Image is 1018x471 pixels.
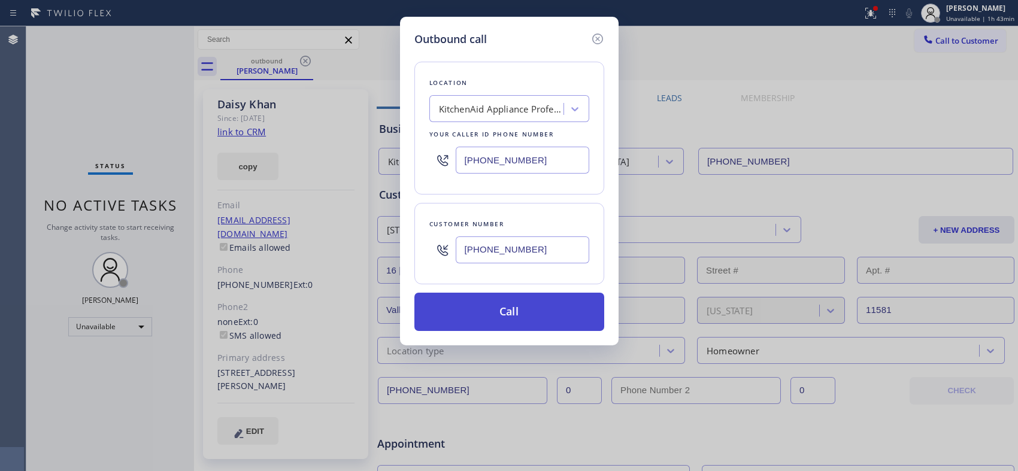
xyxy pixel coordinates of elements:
[429,128,589,141] div: Your caller id phone number
[429,77,589,89] div: Location
[429,218,589,230] div: Customer number
[414,293,604,331] button: Call
[456,236,589,263] input: (123) 456-7890
[439,102,565,116] div: KitchenAid Appliance Professionals [GEOGRAPHIC_DATA]
[414,31,487,47] h5: Outbound call
[456,147,589,174] input: (123) 456-7890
